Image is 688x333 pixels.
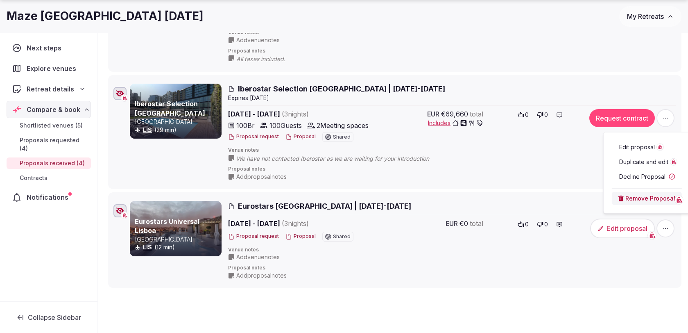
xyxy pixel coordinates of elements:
[143,126,152,134] button: LIS
[228,109,372,119] span: [DATE] - [DATE]
[282,219,309,228] span: ( 3 night s )
[428,119,483,127] button: Includes
[236,173,287,181] span: Add proposal notes
[7,39,91,57] a: Next steps
[7,120,91,131] a: Shortlisted venues (5)
[20,121,83,130] span: Shortlisted venues (5)
[143,126,152,133] a: LIS
[515,219,531,230] button: 0
[27,105,80,114] span: Compare & book
[7,8,204,24] h1: Maze [GEOGRAPHIC_DATA] [DATE]
[470,219,483,228] span: total
[236,155,446,163] span: We have not contacted Iberostar as we are waiting for your introduction
[525,111,529,119] span: 0
[228,94,676,102] div: Expire s [DATE]
[7,308,91,326] button: Collapse Sidebar
[143,244,152,251] a: LIS
[590,219,655,238] button: Edit proposal
[20,174,48,182] span: Contracts
[27,64,79,73] span: Explore venues
[534,219,550,230] button: 0
[589,109,655,127] button: Request contract
[7,157,91,169] a: Proposals received (4)
[333,234,351,239] span: Shared
[612,192,682,205] button: Remove Proposal
[228,166,676,173] span: Proposal notes
[427,109,439,119] span: EUR
[446,219,458,228] span: EUR
[619,143,655,151] span: Edit proposal
[135,217,199,235] a: Eurostars Universal Lisboa
[228,133,279,140] button: Proposal request
[27,43,65,53] span: Next steps
[236,55,302,63] span: All taxes included.
[28,313,81,322] span: Collapse Sidebar
[619,6,681,27] button: My Retreats
[269,121,302,130] span: 100 Guests
[135,126,220,134] div: (29 min)
[135,100,205,117] a: Iberostar Selection [GEOGRAPHIC_DATA]
[285,133,316,140] button: Proposal
[228,233,279,240] button: Proposal request
[459,219,468,228] span: €0
[27,192,72,202] span: Notifications
[236,121,255,130] span: 100 Br
[619,158,677,166] button: Duplicate and edit
[627,12,664,21] span: My Retreats
[317,121,369,130] span: 2 Meeting spaces
[236,253,280,261] span: Add venue notes
[544,111,548,119] span: 0
[7,172,91,184] a: Contracts
[441,109,468,119] span: €69,660
[228,265,676,271] span: Proposal notes
[236,36,280,44] span: Add venue notes
[228,48,676,55] span: Proposal notes
[333,135,351,139] span: Shared
[228,219,372,228] span: [DATE] - [DATE]
[238,201,411,211] span: Eurostars [GEOGRAPHIC_DATA] | [DATE]-[DATE]
[534,109,550,121] button: 0
[27,84,74,94] span: Retreat details
[515,109,531,121] button: 0
[20,159,85,167] span: Proposals received (4)
[236,271,287,280] span: Add proposal notes
[20,136,88,153] span: Proposals requested (4)
[612,170,682,183] button: Decline Proposal
[525,220,529,228] span: 0
[282,110,309,118] span: ( 3 night s )
[135,243,220,251] div: (12 min)
[228,246,676,253] span: Venue notes
[7,189,91,206] a: Notifications
[470,109,483,119] span: total
[619,158,668,166] span: Duplicate and edit
[143,243,152,251] button: LIS
[238,84,445,94] span: Iberostar Selection [GEOGRAPHIC_DATA] | [DATE]-[DATE]
[285,233,316,240] button: Proposal
[228,147,676,154] span: Venue notes
[135,118,220,126] p: [GEOGRAPHIC_DATA]
[135,235,220,244] p: [GEOGRAPHIC_DATA]
[7,135,91,154] a: Proposals requested (4)
[7,60,91,77] a: Explore venues
[544,220,548,228] span: 0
